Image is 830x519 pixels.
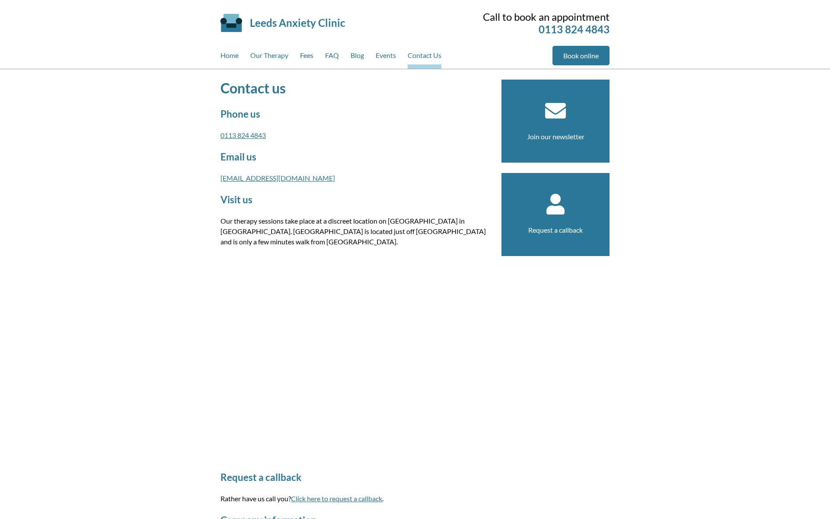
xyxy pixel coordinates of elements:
a: Fees [300,46,313,69]
a: Contact Us [408,46,441,69]
a: FAQ [325,46,339,69]
a: Join our newsletter [527,132,584,141]
a: Events [376,46,396,69]
a: Our Therapy [250,46,288,69]
a: 0113 824 4843 [539,23,610,35]
h2: Request a callback [220,471,491,483]
h2: Email us [220,151,491,163]
a: Book online [552,46,610,65]
h1: Contact us [220,80,491,96]
h2: Phone us [220,108,491,120]
a: 0113 824 4843 [220,131,266,139]
a: Blog [351,46,364,69]
iframe: Google Maps showing our location [220,257,491,452]
p: Rather have us call you? . [220,493,491,504]
a: Leeds Anxiety Clinic [250,16,345,29]
a: [EMAIL_ADDRESS][DOMAIN_NAME] [220,174,335,182]
a: Request a callback [528,226,583,234]
a: Home [220,46,239,69]
h2: Visit us [220,194,491,205]
a: Click here to request a callback [291,494,382,503]
p: Our therapy sessions take place at a discreet location on [GEOGRAPHIC_DATA] in [GEOGRAPHIC_DATA].... [220,216,491,247]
